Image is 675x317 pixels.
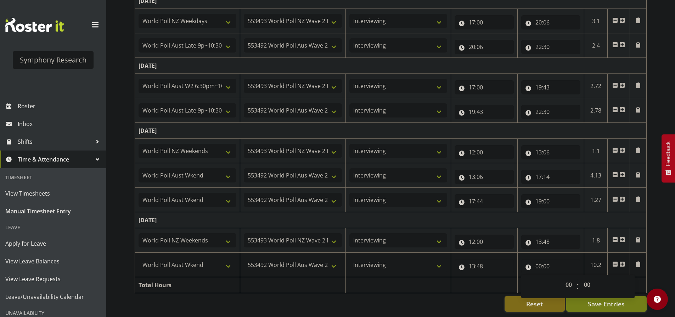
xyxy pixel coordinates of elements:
input: Click to select... [521,259,580,273]
img: help-xxl-2.png [654,296,661,303]
span: : [576,278,579,295]
td: 2.4 [584,33,608,58]
input: Click to select... [521,145,580,159]
td: 2.72 [584,74,608,98]
input: Click to select... [521,194,580,208]
td: 4.13 [584,163,608,188]
input: Click to select... [521,105,580,119]
input: Click to select... [521,40,580,54]
td: Total Hours [135,277,240,293]
input: Click to select... [455,145,514,159]
td: 10.2 [584,253,608,277]
span: Save Entries [588,299,625,308]
a: Leave/Unavailability Calendar [2,288,105,306]
span: View Leave Requests [5,274,101,284]
td: [DATE] [135,58,647,74]
span: Roster [18,101,103,111]
span: Manual Timesheet Entry [5,206,101,217]
span: Reset [526,299,543,308]
input: Click to select... [455,259,514,273]
div: Symphony Research [20,55,86,65]
input: Click to select... [455,235,514,249]
div: Leave [2,220,105,235]
input: Click to select... [455,105,514,119]
td: 1.1 [584,139,608,163]
input: Click to select... [455,40,514,54]
a: Manual Timesheet Entry [2,202,105,220]
td: 3.1 [584,9,608,33]
td: 1.8 [584,228,608,253]
input: Click to select... [521,235,580,249]
button: Reset [505,296,565,312]
input: Click to select... [455,15,514,29]
input: Click to select... [455,80,514,94]
span: View Leave Balances [5,256,101,267]
img: Rosterit website logo [5,18,64,32]
div: Timesheet [2,170,105,185]
td: [DATE] [135,212,647,228]
td: 2.78 [584,98,608,123]
span: Time & Attendance [18,154,92,165]
input: Click to select... [455,194,514,208]
span: Inbox [18,119,103,129]
button: Feedback - Show survey [662,134,675,182]
input: Click to select... [455,170,514,184]
span: Apply for Leave [5,238,101,249]
td: 1.27 [584,188,608,212]
span: Shifts [18,136,92,147]
input: Click to select... [521,170,580,184]
a: Apply for Leave [2,235,105,252]
span: Feedback [665,141,671,166]
span: Leave/Unavailability Calendar [5,291,101,302]
span: View Timesheets [5,188,101,199]
button: Save Entries [566,296,647,312]
input: Click to select... [521,80,580,94]
input: Click to select... [521,15,580,29]
a: View Timesheets [2,185,105,202]
td: [DATE] [135,123,647,139]
a: View Leave Balances [2,252,105,270]
a: View Leave Requests [2,270,105,288]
